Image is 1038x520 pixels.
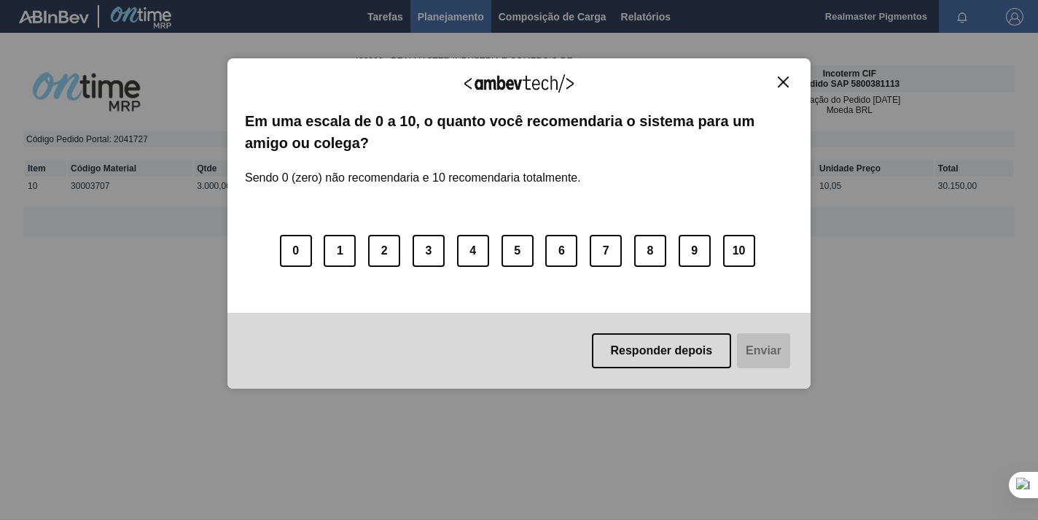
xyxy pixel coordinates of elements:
button: 8 [634,235,666,267]
button: 3 [413,235,445,267]
button: 7 [590,235,622,267]
img: Logo Ambevtech [464,74,574,93]
button: 10 [723,235,755,267]
label: Em uma escala de 0 a 10, o quanto você recomendaria o sistema para um amigo ou colega? [245,110,793,155]
button: 6 [545,235,577,267]
button: 2 [368,235,400,267]
button: Responder depois [592,333,732,368]
label: Sendo 0 (zero) não recomendaria e 10 recomendaria totalmente. [245,154,581,185]
button: 5 [502,235,534,267]
button: 4 [457,235,489,267]
button: Close [773,76,793,88]
button: 0 [280,235,312,267]
img: Close [778,77,789,88]
button: 1 [324,235,356,267]
button: 9 [679,235,711,267]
